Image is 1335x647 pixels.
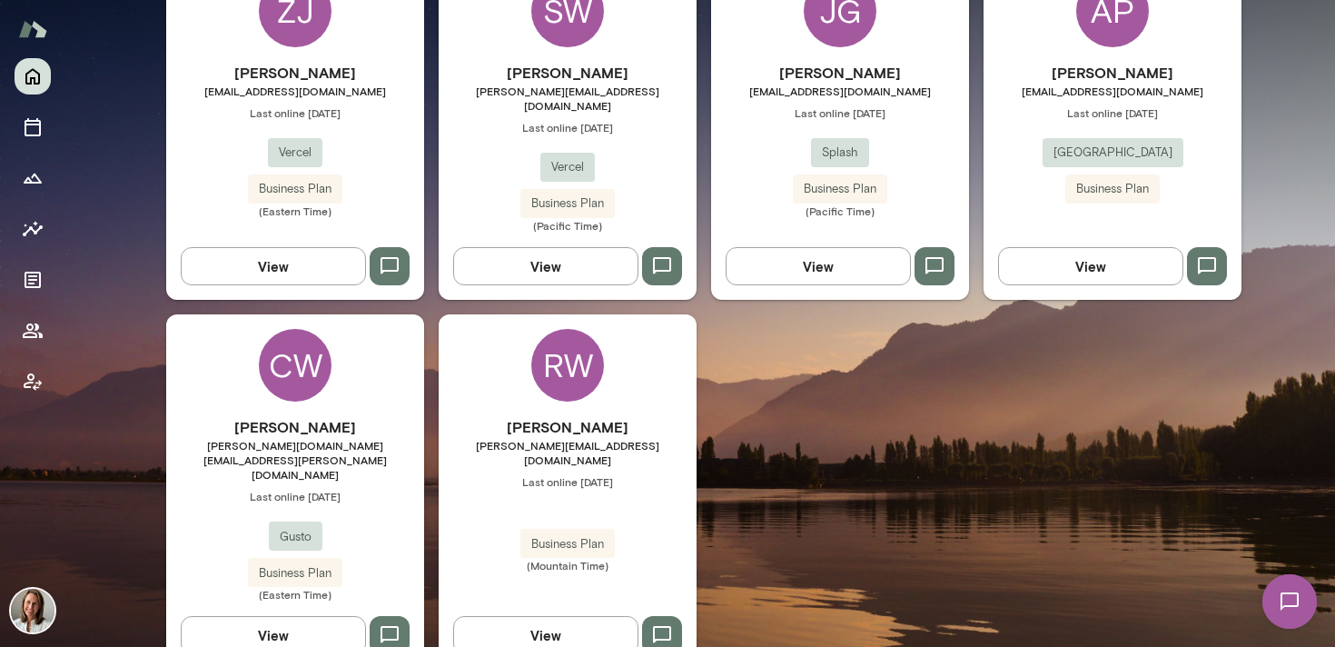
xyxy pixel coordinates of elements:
button: Documents [15,262,51,298]
button: View [998,247,1183,285]
span: Vercel [540,158,595,176]
span: [PERSON_NAME][DOMAIN_NAME][EMAIL_ADDRESS][PERSON_NAME][DOMAIN_NAME] [166,438,424,482]
button: Insights [15,211,51,247]
span: [EMAIL_ADDRESS][DOMAIN_NAME] [984,84,1241,98]
h6: [PERSON_NAME] [439,62,697,84]
span: [PERSON_NAME][EMAIL_ADDRESS][DOMAIN_NAME] [439,84,697,113]
span: Last online [DATE] [984,105,1241,120]
button: Sessions [15,109,51,145]
span: Last online [DATE] [439,474,697,489]
h6: [PERSON_NAME] [166,416,424,438]
span: (Eastern Time) [166,587,424,602]
span: (Pacific Time) [439,218,697,233]
span: Last online [DATE] [711,105,969,120]
span: Last online [DATE] [439,120,697,134]
div: CW [259,329,331,402]
span: Last online [DATE] [166,105,424,120]
span: (Eastern Time) [166,204,424,218]
span: Business Plan [248,564,342,582]
span: [GEOGRAPHIC_DATA] [1043,144,1183,162]
span: (Pacific Time) [711,204,969,218]
h6: [PERSON_NAME] [711,62,969,84]
h6: [PERSON_NAME] [984,62,1241,84]
button: Members [15,313,51,349]
img: Andrea Mayendia [11,589,54,632]
span: Gusto [269,528,322,546]
span: (Mountain Time) [439,558,697,572]
button: View [726,247,911,285]
span: [PERSON_NAME][EMAIL_ADDRESS][DOMAIN_NAME] [439,438,697,467]
button: Client app [15,363,51,400]
button: View [453,247,638,285]
span: Business Plan [793,180,887,198]
span: Vercel [268,144,322,162]
span: Splash [811,144,869,162]
h6: [PERSON_NAME] [439,416,697,438]
span: [EMAIL_ADDRESS][DOMAIN_NAME] [711,84,969,98]
button: View [181,247,366,285]
button: Home [15,58,51,95]
span: Last online [DATE] [166,489,424,503]
span: [EMAIL_ADDRESS][DOMAIN_NAME] [166,84,424,98]
span: Business Plan [520,535,615,553]
span: Business Plan [520,194,615,213]
span: Business Plan [1065,180,1160,198]
button: Growth Plan [15,160,51,196]
div: RW [531,329,604,402]
span: Business Plan [248,180,342,198]
h6: [PERSON_NAME] [166,62,424,84]
img: Mento [18,12,47,46]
